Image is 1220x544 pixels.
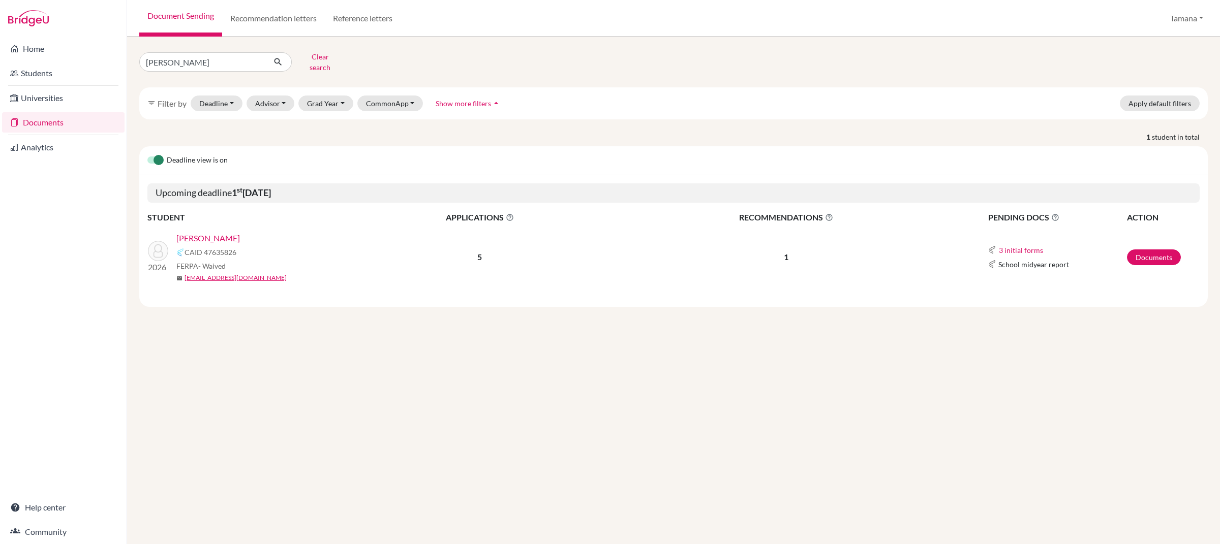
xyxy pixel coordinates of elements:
[158,99,187,108] span: Filter by
[185,273,287,282] a: [EMAIL_ADDRESS][DOMAIN_NAME]
[1120,95,1200,111] button: Apply default filters
[1152,132,1208,142] span: student in total
[2,88,125,108] a: Universities
[988,211,1126,223] span: PENDING DOCS
[1126,211,1200,224] th: ACTION
[8,10,49,26] img: Bridge-U
[148,241,168,261] img: CHEN, Xitong
[2,39,125,59] a: Home
[998,244,1044,256] button: 3 initial forms
[292,49,348,75] button: Clear search
[2,522,125,542] a: Community
[998,259,1069,270] span: School midyear report
[1127,249,1181,265] a: Documents
[491,98,501,108] i: arrow_drop_up
[191,95,242,111] button: Deadline
[357,95,423,111] button: CommonApp
[148,261,168,273] p: 2026
[988,246,996,254] img: Common App logo
[427,95,510,111] button: Show more filtersarrow_drop_up
[139,52,265,72] input: Find student by name...
[2,63,125,83] a: Students
[198,262,226,270] span: - Waived
[988,260,996,268] img: Common App logo
[2,112,125,133] a: Documents
[1166,9,1208,28] button: Tamana
[147,99,156,107] i: filter_list
[237,186,242,194] sup: st
[185,247,236,258] span: CAID 47635826
[232,187,271,198] b: 1 [DATE]
[167,154,228,167] span: Deadline view is on
[298,95,353,111] button: Grad Year
[351,211,608,223] span: APPLICATIONS
[147,183,1200,203] h5: Upcoming deadline
[609,211,963,223] span: RECOMMENDATIONS
[2,497,125,518] a: Help center
[176,232,240,244] a: [PERSON_NAME]
[609,251,963,263] p: 1
[2,137,125,157] a: Analytics
[477,252,482,262] b: 5
[176,248,185,257] img: Common App logo
[247,95,295,111] button: Advisor
[436,99,491,108] span: Show more filters
[176,275,182,281] span: mail
[1146,132,1152,142] strong: 1
[176,261,226,271] span: FERPA
[147,211,351,224] th: STUDENT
